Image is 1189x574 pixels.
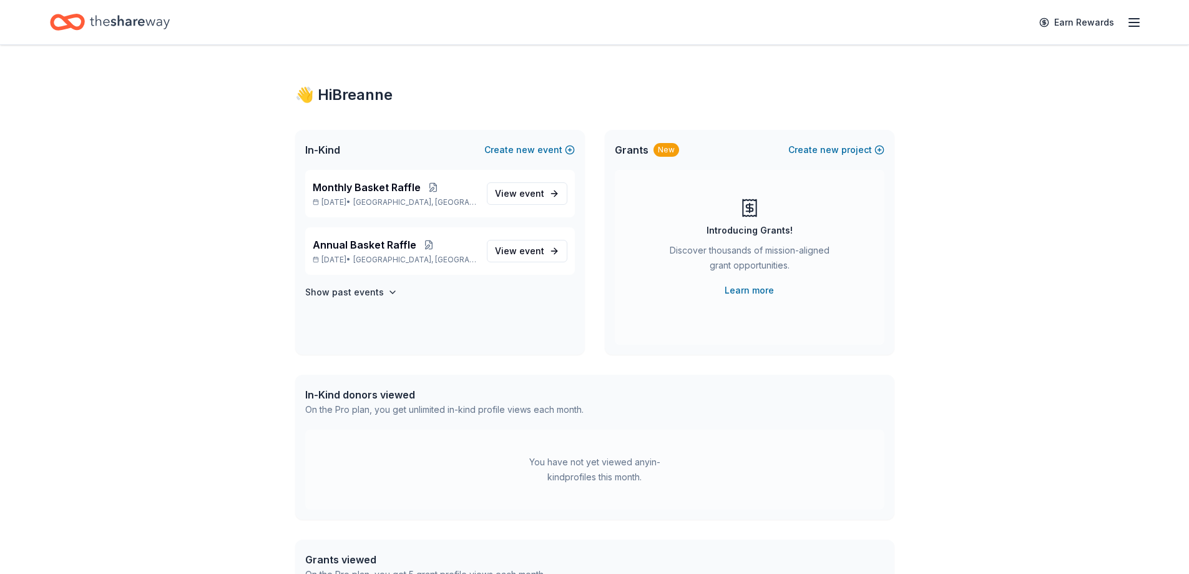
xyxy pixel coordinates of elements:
[353,197,476,207] span: [GEOGRAPHIC_DATA], [GEOGRAPHIC_DATA]
[1032,11,1122,34] a: Earn Rewards
[707,223,793,238] div: Introducing Grants!
[484,142,575,157] button: Createnewevent
[313,237,416,252] span: Annual Basket Raffle
[305,402,584,417] div: On the Pro plan, you get unlimited in-kind profile views each month.
[519,188,544,199] span: event
[305,285,384,300] h4: Show past events
[516,142,535,157] span: new
[519,245,544,256] span: event
[295,85,894,105] div: 👋 Hi Breanne
[820,142,839,157] span: new
[487,182,567,205] a: View event
[305,285,398,300] button: Show past events
[517,455,673,485] div: You have not yet viewed any in-kind profiles this month.
[487,240,567,262] a: View event
[313,197,477,207] p: [DATE] •
[313,255,477,265] p: [DATE] •
[788,142,884,157] button: Createnewproject
[353,255,476,265] span: [GEOGRAPHIC_DATA], [GEOGRAPHIC_DATA]
[305,387,584,402] div: In-Kind donors viewed
[665,243,834,278] div: Discover thousands of mission-aligned grant opportunities.
[725,283,774,298] a: Learn more
[313,180,421,195] span: Monthly Basket Raffle
[50,7,170,37] a: Home
[305,552,546,567] div: Grants viewed
[653,143,679,157] div: New
[305,142,340,157] span: In-Kind
[495,186,544,201] span: View
[615,142,648,157] span: Grants
[495,244,544,259] span: View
